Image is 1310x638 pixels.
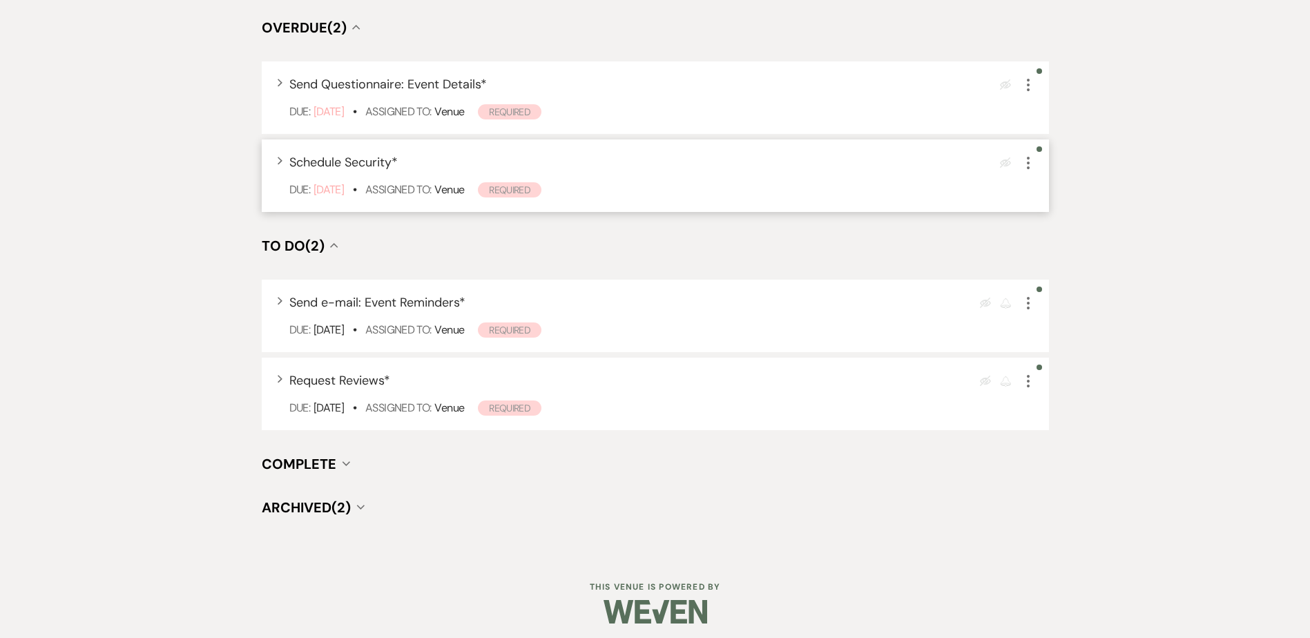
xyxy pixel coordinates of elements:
[353,104,356,119] b: •
[289,372,390,389] span: Request Reviews *
[478,322,541,338] span: Required
[365,322,431,337] span: Assigned To:
[289,76,487,93] span: Send Questionnaire: Event Details *
[434,104,464,119] span: Venue
[604,588,707,636] img: Weven Logo
[365,182,431,197] span: Assigned To:
[262,457,350,471] button: Complete
[365,400,431,415] span: Assigned To:
[262,19,347,37] span: Overdue (2)
[365,104,431,119] span: Assigned To:
[434,182,464,197] span: Venue
[289,182,310,197] span: Due:
[314,400,344,415] span: [DATE]
[478,400,541,416] span: Required
[262,501,365,514] button: Archived(2)
[262,455,336,473] span: Complete
[314,182,344,197] span: [DATE]
[289,104,310,119] span: Due:
[289,296,465,309] button: Send e-mail: Event Reminders*
[353,322,356,337] b: •
[262,237,325,255] span: To Do (2)
[434,400,464,415] span: Venue
[262,499,351,516] span: Archived (2)
[478,104,541,119] span: Required
[314,322,344,337] span: [DATE]
[289,294,465,311] span: Send e-mail: Event Reminders *
[314,104,344,119] span: [DATE]
[434,322,464,337] span: Venue
[353,182,356,197] b: •
[262,21,360,35] button: Overdue(2)
[289,78,487,90] button: Send Questionnaire: Event Details*
[353,400,356,415] b: •
[289,154,398,171] span: Schedule Security *
[289,400,310,415] span: Due:
[289,374,390,387] button: Request Reviews*
[289,322,310,337] span: Due:
[289,156,398,168] button: Schedule Security*
[478,182,541,197] span: Required
[262,239,338,253] button: To Do(2)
